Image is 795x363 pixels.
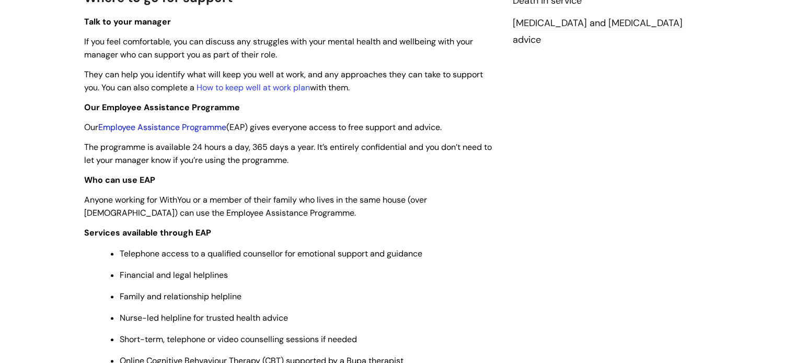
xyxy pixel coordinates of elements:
[84,102,240,113] span: Our Employee Assistance Programme
[120,334,357,345] span: Short-term, telephone or video counselling sessions if needed
[84,194,427,218] span: Anyone working for WithYou or a member of their family who lives in the same house (over [DEMOGRA...
[84,122,442,133] span: Our (EAP) gives everyone access to free support and advice.
[84,142,492,166] span: The programme is available 24 hours a day, 365 days a year. It’s entirely confidential and you do...
[513,17,683,47] a: [MEDICAL_DATA] and [MEDICAL_DATA] advice
[98,122,226,133] a: Employee Assistance Programme
[120,312,288,323] span: Nurse-led helpline for trusted health advice
[120,248,422,259] span: Telephone access to a qualified counsellor for emotional support and guidance
[197,82,310,93] a: How to keep well at work plan
[84,227,211,238] strong: Services available through EAP
[84,174,155,185] strong: Who can use EAP
[84,36,473,60] span: If you feel comfortable, you can discuss any struggles with your mental health and wellbeing with...
[120,270,228,280] span: Financial and legal helplines
[84,16,171,27] span: Talk to your manager
[310,82,350,93] span: with them.
[84,69,483,93] span: They can help you identify what will keep you well at work, and any approaches they can take to s...
[120,291,241,302] span: Family and relationship helpline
